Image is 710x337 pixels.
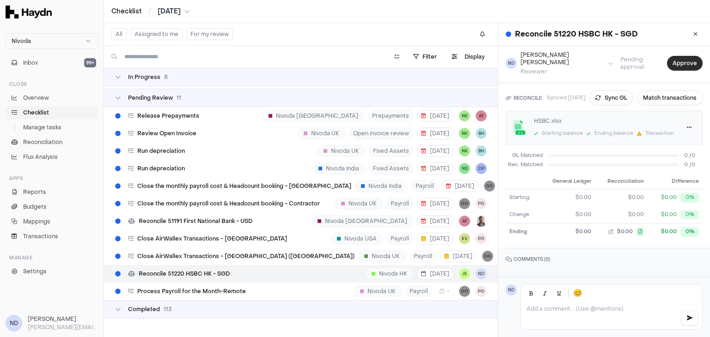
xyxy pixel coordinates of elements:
[613,56,663,71] span: Pending approval
[263,110,364,122] div: Nivoda [GEOGRAPHIC_DATA]
[476,128,487,139] button: BH
[421,112,449,120] span: [DATE]
[459,128,470,139] button: NK
[680,193,699,203] div: 0%
[369,145,413,157] span: Fixed Assets
[137,235,287,242] span: Close AirWallex Transactions - [GEOGRAPHIC_DATA]
[128,73,160,81] span: In Progress
[6,33,98,49] button: Nivoda
[421,217,449,225] span: [DATE]
[23,267,47,276] span: Settings
[408,49,442,64] button: Filter
[459,163,470,174] button: NS
[137,182,351,190] span: Close the monthly payroll cost & Headcount booking - [GEOGRAPHIC_DATA]
[6,121,98,134] a: Manage tasks
[459,286,470,297] span: GG
[459,216,470,227] span: AF
[354,285,402,297] div: Nivoda UK
[318,145,365,157] div: Nivoda UK
[386,198,413,210] span: Payroll
[28,323,98,331] p: [PERSON_NAME][EMAIL_ADDRESS][DOMAIN_NAME]
[573,288,582,299] span: 😊
[645,130,677,138] div: Transactions
[476,110,487,121] button: AF
[539,175,595,189] th: General Ledger
[628,211,644,219] span: $0.00
[594,130,633,138] div: Ending balance
[667,56,703,71] button: Approve
[164,73,168,81] span: 8
[137,288,246,295] span: Process Payroll for the Month-Remote
[355,180,408,192] div: Nivoda India
[417,215,453,227] button: [DATE]
[23,123,61,132] span: Manage tasks
[6,136,98,149] a: Reconciliation
[512,120,526,135] img: application/vnd.openxmlformats-officedocument.spreadsheetml.sheet
[335,198,383,210] div: Nivoda UK
[539,287,551,300] button: Italic (Ctrl+I)
[506,223,539,241] td: Ending
[534,117,674,125] div: HSBC.xlsx
[417,198,453,210] button: [DATE]
[128,94,173,102] span: Pending Review
[547,94,586,102] p: Synced [DATE]
[23,153,58,161] span: Flux Analysis
[484,181,495,192] button: GG
[506,189,539,206] td: Starting
[595,175,648,189] th: Reconciliation
[637,90,703,105] button: Match transactions
[298,127,345,139] div: Nivoda UK
[440,250,477,262] button: [DATE]
[459,198,470,209] span: GG
[130,28,183,40] button: Assigned to me
[589,90,633,105] button: Sync GL
[366,268,413,280] div: Nivoda HK
[6,171,98,186] div: Apps
[476,145,487,156] span: BH
[164,306,171,313] span: 113
[515,29,638,40] h1: Reconcile 51220 HSBC HK - SGD
[417,127,453,139] button: [DATE]
[137,147,185,155] span: Run depreciation
[476,233,487,244] button: PG
[599,194,644,202] button: $0.00
[680,227,699,237] div: 0%
[684,161,703,169] span: 0 / 0
[23,108,49,117] span: Checklist
[23,138,62,146] span: Reconciliation
[459,268,470,279] span: JS
[459,233,470,244] button: KV
[543,194,591,202] div: $0.00
[476,268,487,279] button: ND
[369,162,413,175] span: Fixed Assets
[421,270,449,277] span: [DATE]
[6,230,98,243] a: Transactions
[680,210,699,220] div: 0%
[111,28,127,40] button: All
[312,215,413,227] div: Nivoda [GEOGRAPHIC_DATA]
[444,253,472,260] span: [DATE]
[542,130,583,138] div: Starting balance
[476,198,487,209] span: PG
[23,94,49,102] span: Overview
[158,7,190,16] button: [DATE]
[421,235,449,242] span: [DATE]
[23,203,47,211] span: Budgets
[506,58,517,69] span: ND
[6,91,98,104] a: Overview
[476,163,487,174] span: DP
[6,265,98,278] a: Settings
[446,49,490,64] button: Display
[543,211,591,219] div: $0.00
[520,68,604,75] div: Reviewer
[158,7,181,16] span: [DATE]
[128,306,160,313] span: Completed
[476,286,487,297] span: PG
[137,165,185,172] span: Run depreciation
[648,175,703,189] th: Difference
